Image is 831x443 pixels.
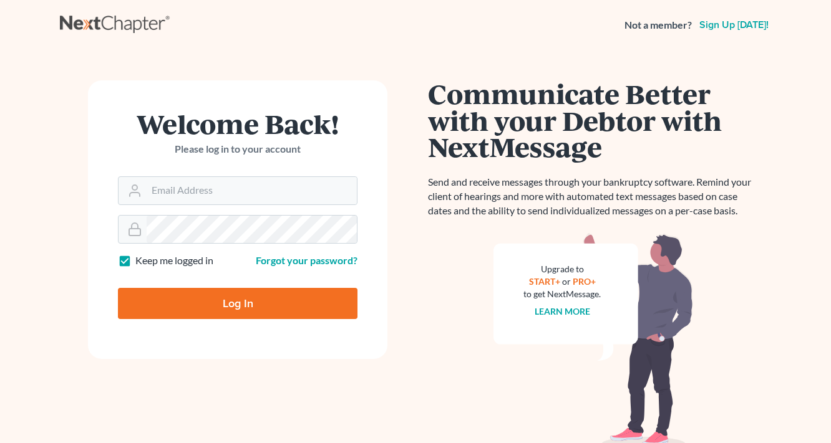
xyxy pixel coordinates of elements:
a: Forgot your password? [256,254,357,266]
div: Upgrade to [523,263,601,275]
h1: Communicate Better with your Debtor with NextMessage [428,80,759,160]
strong: Not a member? [624,18,692,32]
div: to get NextMessage. [523,288,601,300]
a: Sign up [DATE]! [697,20,771,30]
h1: Welcome Back! [118,110,357,137]
a: START+ [529,276,560,287]
span: or [562,276,571,287]
input: Log In [118,288,357,319]
input: Email Address [147,177,357,204]
a: Learn more [535,306,590,317]
a: PRO+ [573,276,596,287]
p: Please log in to your account [118,142,357,156]
label: Keep me logged in [135,254,213,268]
p: Send and receive messages through your bankruptcy software. Remind your client of hearings and mo... [428,175,759,218]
